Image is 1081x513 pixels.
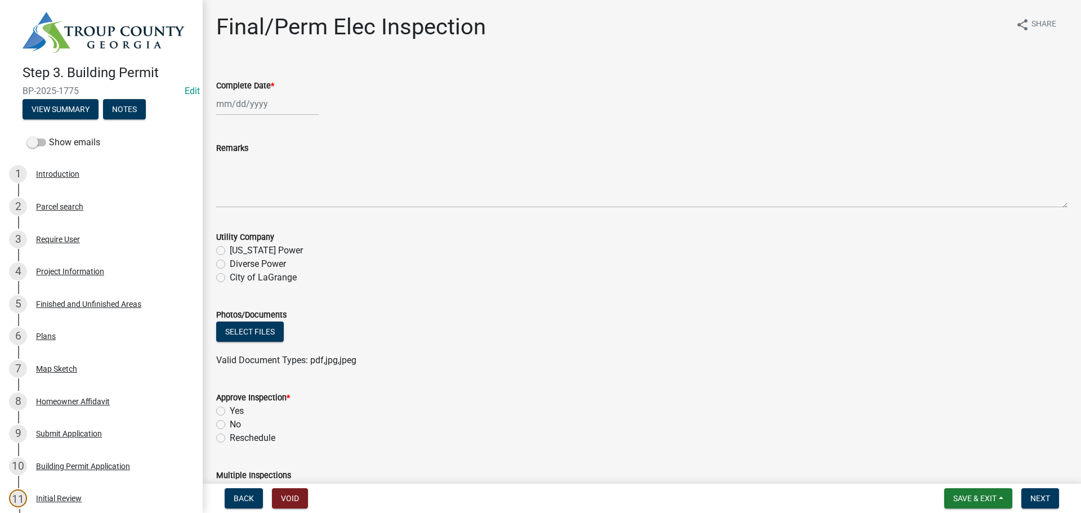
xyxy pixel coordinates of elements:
[1030,494,1050,503] span: Next
[36,494,82,502] div: Initial Review
[185,86,200,96] wm-modal-confirm: Edit Application Number
[9,295,27,313] div: 5
[9,230,27,248] div: 3
[9,425,27,443] div: 9
[36,430,102,438] div: Submit Application
[36,300,141,308] div: Finished and Unfinished Areas
[23,105,99,114] wm-modal-confirm: Summary
[23,12,185,53] img: Troup County, Georgia
[216,355,356,365] span: Valid Document Types: pdf,jpg,jpeg
[9,198,27,216] div: 2
[185,86,200,96] a: Edit
[234,494,254,503] span: Back
[225,488,263,508] button: Back
[9,262,27,280] div: 4
[103,99,146,119] button: Notes
[216,394,290,402] label: Approve Inspection
[36,170,79,178] div: Introduction
[230,404,244,418] label: Yes
[230,271,297,284] label: City of LaGrange
[216,311,287,319] label: Photos/Documents
[216,145,248,153] label: Remarks
[23,65,194,81] h4: Step 3. Building Permit
[9,489,27,507] div: 11
[27,136,100,149] label: Show emails
[9,457,27,475] div: 10
[36,365,77,373] div: Map Sketch
[36,267,104,275] div: Project Information
[36,332,56,340] div: Plans
[9,165,27,183] div: 1
[216,14,486,41] h1: Final/Perm Elec Inspection
[230,431,275,445] label: Reschedule
[23,99,99,119] button: View Summary
[216,472,291,480] label: Multiple Inspections
[1007,14,1065,35] button: shareShare
[36,235,80,243] div: Require User
[9,392,27,411] div: 8
[36,462,130,470] div: Building Permit Application
[230,418,241,431] label: No
[272,488,308,508] button: Void
[1031,18,1056,32] span: Share
[216,234,274,242] label: Utility Company
[23,86,180,96] span: BP-2025-1775
[216,82,274,90] label: Complete Date
[944,488,1012,508] button: Save & Exit
[230,257,286,271] label: Diverse Power
[9,327,27,345] div: 6
[230,244,303,257] label: [US_STATE] Power
[953,494,997,503] span: Save & Exit
[1016,18,1029,32] i: share
[36,203,83,211] div: Parcel search
[36,398,110,405] div: Homeowner Affidavit
[216,322,284,342] button: Select files
[9,360,27,378] div: 7
[216,92,319,115] input: mm/dd/yyyy
[103,105,146,114] wm-modal-confirm: Notes
[1021,488,1059,508] button: Next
